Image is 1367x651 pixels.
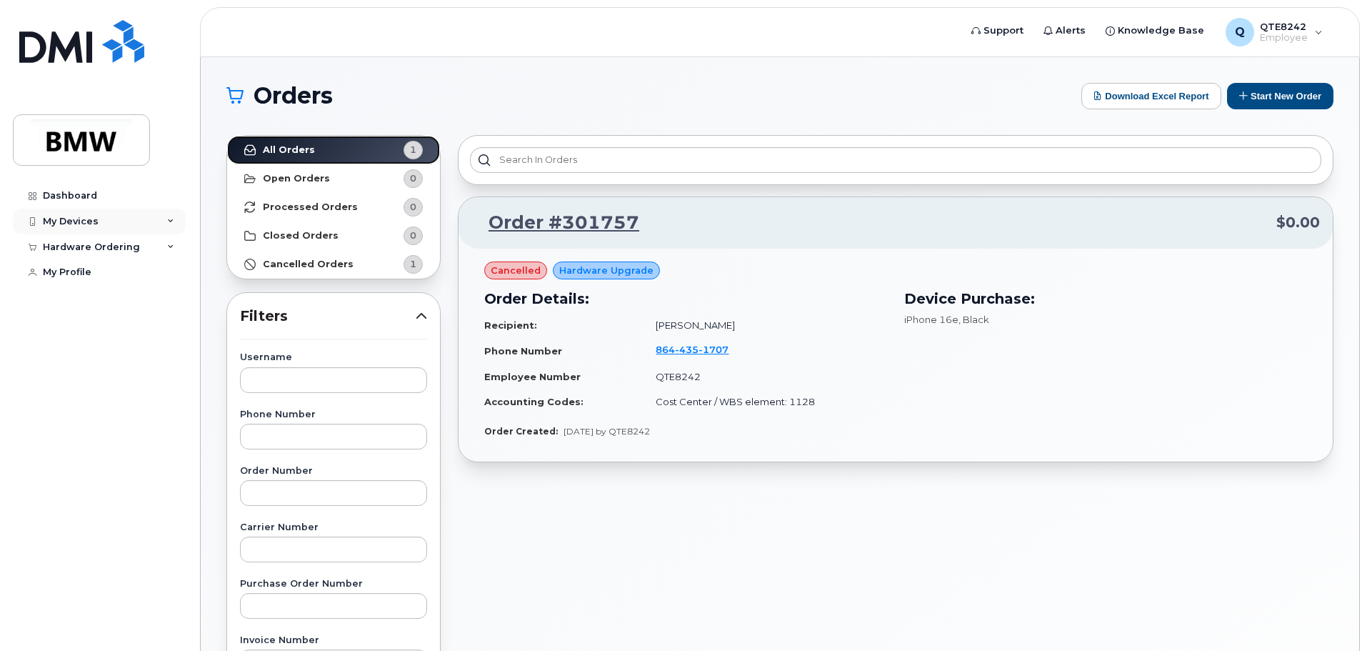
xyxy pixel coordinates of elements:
[240,523,427,532] label: Carrier Number
[240,636,427,645] label: Invoice Number
[410,172,416,185] span: 0
[240,410,427,419] label: Phone Number
[240,353,427,362] label: Username
[484,345,562,357] strong: Phone Number
[263,230,339,242] strong: Closed Orders
[698,344,728,355] span: 1707
[904,288,1307,309] h3: Device Purchase:
[1276,212,1320,233] span: $0.00
[227,193,440,222] a: Processed Orders0
[254,85,333,106] span: Orders
[484,396,584,407] strong: Accounting Codes:
[559,264,654,277] span: Hardware Upgrade
[564,426,650,437] span: [DATE] by QTE8242
[470,147,1321,173] input: Search in orders
[410,229,416,242] span: 0
[263,173,330,184] strong: Open Orders
[643,364,887,389] td: QTE8242
[227,250,440,279] a: Cancelled Orders1
[484,288,887,309] h3: Order Details:
[240,580,427,589] label: Purchase Order Number
[263,144,315,156] strong: All Orders
[491,264,541,277] span: cancelled
[958,314,989,325] span: , Black
[484,426,558,437] strong: Order Created:
[643,313,887,338] td: [PERSON_NAME]
[1305,589,1356,640] iframe: Messenger Launcher
[471,210,639,236] a: Order #301757
[240,467,427,476] label: Order Number
[410,143,416,156] span: 1
[227,136,440,164] a: All Orders1
[1227,83,1333,109] button: Start New Order
[240,306,416,327] span: Filters
[263,259,354,270] strong: Cancelled Orders
[656,344,728,355] span: 864
[227,222,440,250] a: Closed Orders0
[410,200,416,214] span: 0
[484,371,581,382] strong: Employee Number
[904,314,958,325] span: iPhone 16e
[656,344,746,355] a: 8644351707
[484,319,537,331] strong: Recipient:
[643,389,887,414] td: Cost Center / WBS element: 1128
[410,257,416,271] span: 1
[263,202,358,213] strong: Processed Orders
[675,344,698,355] span: 435
[227,164,440,193] a: Open Orders0
[1081,83,1221,109] button: Download Excel Report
